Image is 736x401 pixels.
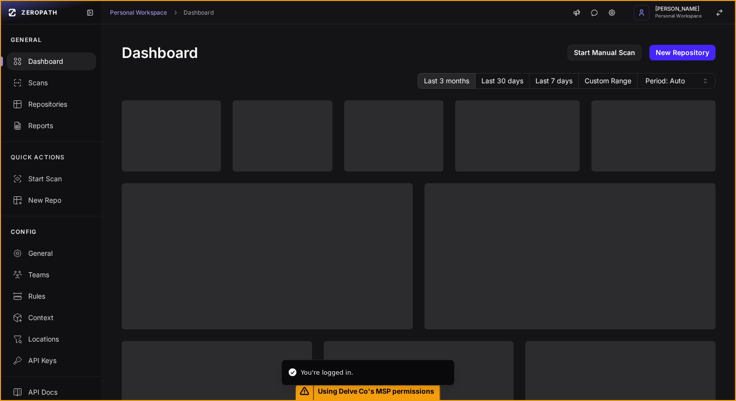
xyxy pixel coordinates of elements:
[172,9,179,16] svg: chevron right,
[13,387,90,397] div: API Docs
[1,243,102,264] a: General
[11,228,37,236] p: CONFIG
[301,368,353,378] div: You're logged in.
[476,73,530,89] button: Last 30 days
[1,264,102,286] a: Teams
[314,382,441,400] span: Using Delve Co's MSP permissions
[1,350,102,371] a: API Keys
[1,286,102,307] a: Rules
[655,6,702,12] span: [PERSON_NAME]
[110,9,167,17] a: Personal Workspace
[13,57,90,66] div: Dashboard
[1,72,102,94] a: Scans
[628,1,735,24] button: [PERSON_NAME] Personal Workspace
[1,94,102,115] a: Repositories
[13,121,90,131] div: Reports
[530,73,579,89] button: Last 7 days
[579,73,638,89] button: Custom Range
[701,77,709,85] svg: caret sort,
[11,153,65,161] p: QUICK ACTIONS
[13,248,90,258] div: General
[568,45,642,60] a: Start Manual Scan
[13,291,90,301] div: Rules
[1,328,102,350] a: Locations
[13,313,90,323] div: Context
[1,115,102,136] a: Reports
[13,270,90,280] div: Teams
[1,51,102,72] a: Dashboard
[110,9,214,17] nav: breadcrumb
[649,45,716,60] a: New Repository
[655,14,702,19] span: Personal Workspace
[13,334,90,344] div: Locations
[184,9,214,17] a: Dashboard
[418,73,476,89] button: Last 3 months
[13,99,90,109] div: Repositories
[1,190,102,211] a: New Repo
[13,174,90,184] div: Start Scan
[5,5,78,20] a: ZEROPATH
[13,78,90,88] div: Scans
[645,76,685,86] span: Period: Auto
[13,356,90,365] div: API Keys
[1,168,102,190] button: Start Scan
[11,36,42,44] p: GENERAL
[13,195,90,205] div: New Repo
[1,307,102,328] a: Context
[122,44,198,61] h1: Dashboard
[21,9,57,17] span: ZEROPATH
